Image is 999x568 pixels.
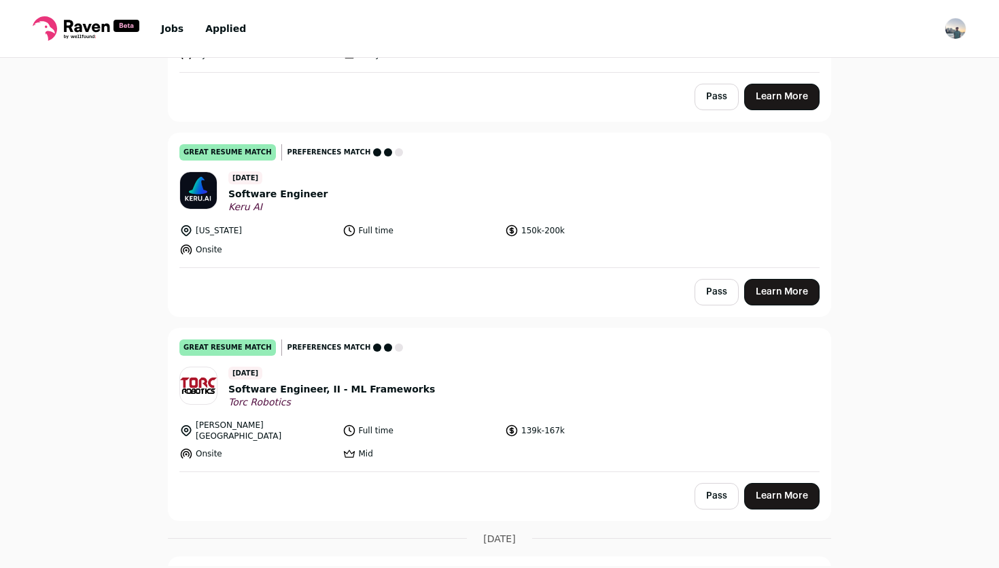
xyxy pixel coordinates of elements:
li: 150k-200k [505,224,660,237]
a: Learn More [744,279,820,305]
button: Pass [695,84,739,110]
span: Software Engineer [228,187,328,201]
li: Onsite [179,243,334,256]
a: great resume match Preferences match [DATE] Software Engineer Keru AI [US_STATE] Full time 150k-2... [169,133,830,268]
img: 030e2354639df58102483be5761408a2333a8702ef52ccbbf60dda1b2222566c.png [180,378,217,394]
span: Preferences match [287,341,371,354]
li: Full time [343,224,497,237]
li: Onsite [179,447,334,461]
span: Preferences match [287,146,371,159]
span: Keru AI [228,201,328,214]
button: Pass [695,483,739,509]
a: Learn More [744,483,820,509]
li: [US_STATE] [179,224,334,237]
li: 139k-167k [505,420,660,441]
a: Learn More [744,84,820,110]
div: great resume match [179,144,276,161]
button: Pass [695,279,739,305]
span: [DATE] [228,171,262,184]
li: Full time [343,420,497,441]
span: [DATE] [483,532,515,546]
a: great resume match Preferences match [DATE] Software Engineer, II - ML Frameworks Torc Robotics [... [169,329,830,471]
span: [DATE] [228,367,262,380]
img: 981300328ac8547a9e9475c079cabbc437799aa1de055b22cc3fe250b51b01e1.jpg [180,171,217,209]
span: Torc Robotics [228,397,435,409]
span: Software Engineer, II - ML Frameworks [228,382,435,397]
a: Jobs [161,23,183,34]
button: Open dropdown [945,18,966,39]
li: Mid [343,447,497,461]
img: 18321504-medium_jpg [945,18,966,39]
li: [PERSON_NAME][GEOGRAPHIC_DATA] [179,420,334,441]
a: Applied [205,23,246,34]
div: great resume match [179,339,276,356]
